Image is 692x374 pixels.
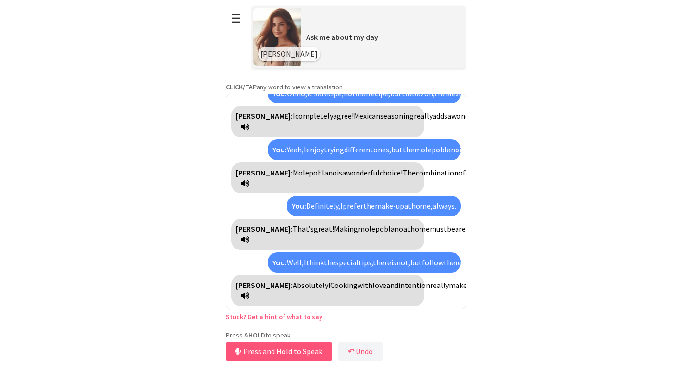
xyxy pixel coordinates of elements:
[306,258,324,267] span: think
[342,168,346,177] span: a
[375,224,403,234] span: poblano
[253,8,301,66] img: Scenario Image
[459,145,465,154] span: is
[293,280,330,290] span: Absolutely!
[411,201,432,211] span: home,
[404,201,411,211] span: at
[403,145,414,154] span: the
[287,196,461,216] div: Click to translate
[358,280,372,290] span: with
[391,145,403,154] span: but
[304,258,306,267] span: I
[346,168,380,177] span: wonderful
[236,280,293,290] strong: [PERSON_NAME]:
[314,224,334,234] span: great!
[430,280,449,290] span: really
[306,201,340,211] span: Definitely,
[358,258,373,267] span: tips,
[465,145,495,154] span: delicious.
[348,347,354,356] b: ↶
[447,111,451,121] span: a
[380,111,414,121] span: seasoning
[338,342,383,361] button: ↶Undo
[236,168,293,177] strong: [PERSON_NAME]:
[416,168,458,177] span: combination
[375,201,404,211] span: make-up
[386,280,398,290] span: and
[410,258,422,267] span: but
[287,258,304,267] span: Well,
[231,106,424,137] div: Click to translate
[358,224,375,234] span: mole
[268,139,461,160] div: Click to translate
[459,224,492,234] span: rewarding
[287,145,304,154] span: Yeah,
[292,201,306,211] strong: You:
[324,145,344,154] span: trying
[340,201,343,211] span: I
[324,258,335,267] span: the
[449,280,470,290] span: makes
[226,6,246,31] button: ☰
[295,111,333,121] span: completely
[260,49,318,59] span: [PERSON_NAME]
[293,168,309,177] span: Mole
[306,32,378,42] span: Ask me about my day
[226,342,332,361] button: Press and Hold to Speak
[403,168,416,177] span: The
[447,224,455,234] span: be
[344,145,373,154] span: different
[458,168,468,177] span: of
[304,145,306,154] span: I
[306,145,324,154] span: enjoy
[236,224,293,234] strong: [PERSON_NAME]:
[372,280,386,290] span: love
[335,258,358,267] span: special
[455,224,459,234] span: a
[231,275,424,306] div: Click to translate
[293,224,314,234] span: That’s
[226,312,322,321] a: Stuck? Get a hint of what to say
[226,83,466,91] p: any word to view a translation
[231,162,424,194] div: Click to translate
[248,331,265,339] strong: HOLD
[333,111,354,121] span: agree!
[373,145,391,154] span: ones,
[391,258,396,267] span: is
[231,219,424,250] div: Click to translate
[414,111,432,121] span: really
[422,258,444,267] span: follow
[236,111,293,121] strong: [PERSON_NAME]:
[272,145,287,154] strong: You:
[373,258,391,267] span: there
[403,224,410,234] span: at
[293,111,295,121] span: I
[432,145,459,154] span: poblano
[414,145,432,154] span: mole
[396,258,410,267] span: not,
[380,168,403,177] span: choice!
[268,252,461,273] div: Click to translate
[444,258,455,267] span: the
[432,111,447,121] span: adds
[363,201,375,211] span: the
[343,201,363,211] span: prefer
[330,280,358,290] span: Cooking
[272,258,287,267] strong: You:
[455,258,475,267] span: recipe
[226,83,257,91] strong: CLICK/TAP
[398,280,430,290] span: intention
[309,168,337,177] span: poblano
[410,224,430,234] span: home
[451,111,485,121] span: wonderful
[432,201,456,211] span: always.
[337,168,342,177] span: is
[226,331,466,339] p: Press & to speak
[354,111,380,121] span: Mexican
[334,224,358,234] span: Making
[430,224,447,234] span: must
